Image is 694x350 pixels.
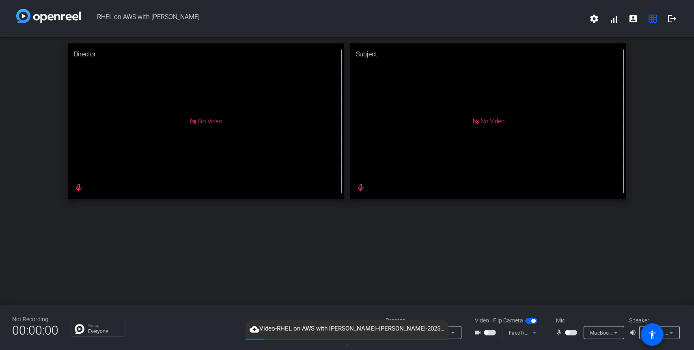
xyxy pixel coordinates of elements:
[198,117,222,125] span: No Video
[604,9,623,28] button: signal_cellular_alt
[548,316,629,325] div: Mic
[350,43,627,65] div: Subject
[555,328,565,337] mat-icon: mic_none
[81,9,584,28] span: RHEL on AWS with [PERSON_NAME]
[250,324,259,334] mat-icon: cloud_upload
[12,320,58,340] span: 00:00:00
[246,324,448,334] span: Video-RHEL on AWS with [PERSON_NAME]--[PERSON_NAME]-2025-10-01-09-16-15-313-0.webm
[12,315,58,324] div: Not Recording
[75,324,84,334] img: Chat Icon
[88,324,121,328] p: Group
[88,329,121,334] p: Everyone
[344,342,350,349] span: ▼
[68,43,345,65] div: Director
[647,330,657,339] mat-icon: accessibility
[481,117,504,125] span: No Video
[16,9,81,23] img: white-gradient.svg
[474,328,484,337] mat-icon: videocam_outline
[589,14,599,24] mat-icon: settings
[629,316,678,325] div: Speaker
[475,316,489,325] span: Video
[648,14,657,24] mat-icon: grid_on
[386,316,467,325] div: Present
[628,14,638,24] mat-icon: account_box
[629,328,639,337] mat-icon: volume_up
[590,329,671,336] span: MacBook Air Microphone (Built-in)
[493,316,523,325] span: Flip Camera
[667,14,677,24] mat-icon: logout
